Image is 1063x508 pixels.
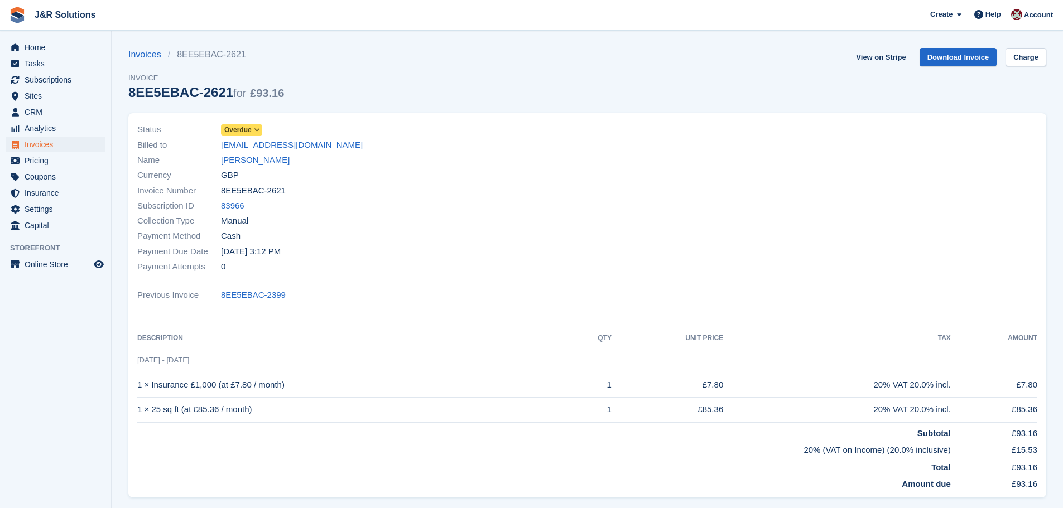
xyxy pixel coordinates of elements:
td: £85.36 [951,397,1037,422]
td: 1 [571,372,612,398]
td: 1 [571,397,612,422]
span: Online Store [25,257,92,272]
a: [EMAIL_ADDRESS][DOMAIN_NAME] [221,139,363,152]
div: 20% VAT 20.0% incl. [723,403,951,416]
td: £93.16 [951,422,1037,439]
a: menu [6,257,105,272]
img: stora-icon-8386f47178a22dfd0bd8f6a31ec36ba5ce8667c1dd55bd0f319d3a0aa187defe.svg [9,7,26,23]
span: Payment Method [137,230,221,243]
span: Create [930,9,953,20]
a: menu [6,72,105,88]
span: Payment Due Date [137,245,221,258]
td: 1 × 25 sq ft (at £85.36 / month) [137,397,571,422]
span: Tasks [25,56,92,71]
span: Subscriptions [25,72,92,88]
td: £85.36 [612,397,723,422]
td: £93.16 [951,473,1037,491]
span: Previous Invoice [137,289,221,302]
span: Invoices [25,137,92,152]
a: [PERSON_NAME] [221,154,290,167]
td: £7.80 [951,372,1037,398]
span: for [233,87,246,99]
a: menu [6,169,105,185]
span: Invoice Number [137,185,221,197]
span: Currency [137,169,221,182]
span: Subscription ID [137,200,221,212]
a: Overdue [221,123,262,136]
a: 83966 [221,200,244,212]
strong: Amount due [902,479,951,488]
span: Insurance [25,185,92,201]
div: 20% VAT 20.0% incl. [723,379,951,391]
span: 0 [221,260,225,273]
span: [DATE] - [DATE] [137,356,189,364]
a: menu [6,120,105,136]
a: menu [6,104,105,120]
span: Billed to [137,139,221,152]
a: Charge [1006,48,1046,66]
td: 1 × Insurance £1,000 (at £7.80 / month) [137,372,571,398]
div: 8EE5EBAC-2621 [128,85,284,100]
th: QTY [571,330,612,347]
strong: Total [931,462,951,472]
span: Pricing [25,153,92,168]
a: Download Invoice [920,48,997,66]
span: GBP [221,169,239,182]
span: Collection Type [137,215,221,228]
span: Account [1024,9,1053,21]
span: Home [25,40,92,55]
a: J&R Solutions [30,6,100,24]
th: Amount [951,330,1037,347]
th: Tax [723,330,951,347]
a: menu [6,88,105,104]
a: menu [6,217,105,233]
td: £15.53 [951,439,1037,457]
a: View on Stripe [852,48,910,66]
span: Cash [221,230,241,243]
time: 2025-10-01 14:12:45 UTC [221,245,281,258]
a: menu [6,185,105,201]
a: Invoices [128,48,168,61]
img: Julie Morgan [1011,9,1022,20]
a: Preview store [92,258,105,271]
span: Name [137,154,221,167]
span: Payment Attempts [137,260,221,273]
a: menu [6,40,105,55]
a: 8EE5EBAC-2399 [221,289,286,302]
span: Settings [25,201,92,217]
span: Storefront [10,243,111,254]
span: 8EE5EBAC-2621 [221,185,286,197]
td: £93.16 [951,457,1037,474]
span: Status [137,123,221,136]
strong: Subtotal [917,428,951,438]
a: menu [6,56,105,71]
span: Overdue [224,125,252,135]
span: £93.16 [250,87,284,99]
span: Help [985,9,1001,20]
td: £7.80 [612,372,723,398]
span: Sites [25,88,92,104]
span: Invoice [128,72,284,84]
th: Description [137,330,571,347]
nav: breadcrumbs [128,48,284,61]
a: menu [6,137,105,152]
a: menu [6,153,105,168]
span: Coupons [25,169,92,185]
a: menu [6,201,105,217]
span: CRM [25,104,92,120]
td: 20% (VAT on Income) (20.0% inclusive) [137,439,951,457]
th: Unit Price [612,330,723,347]
span: Analytics [25,120,92,136]
span: Capital [25,217,92,233]
span: Manual [221,215,248,228]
